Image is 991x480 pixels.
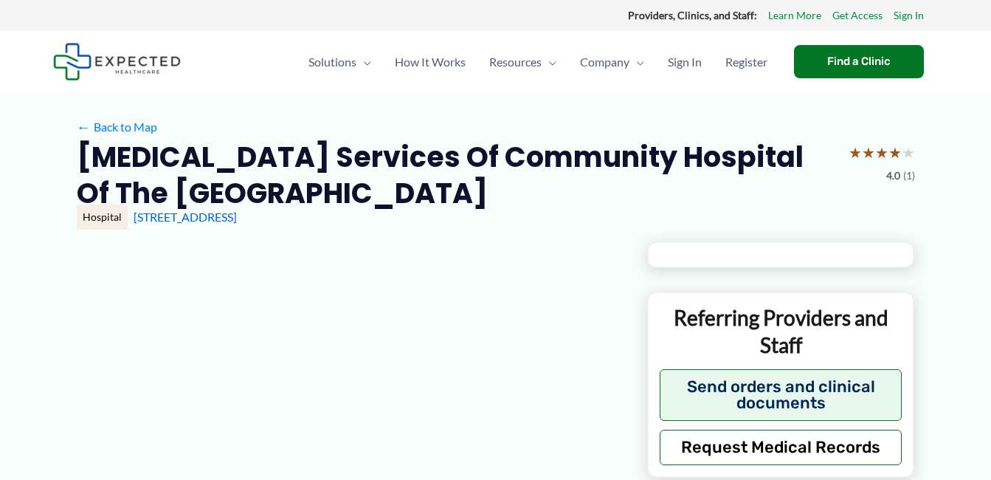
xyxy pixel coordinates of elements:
[903,166,915,185] span: (1)
[395,36,466,88] span: How It Works
[383,36,477,88] a: How It Works
[668,36,702,88] span: Sign In
[568,36,656,88] a: CompanyMenu Toggle
[725,36,767,88] span: Register
[862,139,875,166] span: ★
[660,369,902,421] button: Send orders and clinical documents
[489,36,542,88] span: Resources
[134,210,237,224] a: [STREET_ADDRESS]
[628,9,757,21] strong: Providers, Clinics, and Staff:
[660,430,902,465] button: Request Medical Records
[660,304,902,358] p: Referring Providers and Staff
[714,36,779,88] a: Register
[77,205,128,230] div: Hospital
[580,36,629,88] span: Company
[308,36,356,88] span: Solutions
[849,139,862,166] span: ★
[297,36,779,88] nav: Primary Site Navigation
[832,6,883,25] a: Get Access
[77,120,91,134] span: ←
[53,43,181,80] img: Expected Healthcare Logo - side, dark font, small
[768,6,821,25] a: Learn More
[875,139,888,166] span: ★
[794,45,924,78] a: Find a Clinic
[77,116,157,138] a: ←Back to Map
[297,36,383,88] a: SolutionsMenu Toggle
[477,36,568,88] a: ResourcesMenu Toggle
[894,6,924,25] a: Sign In
[77,139,837,212] h2: [MEDICAL_DATA] Services of Community Hospital of the [GEOGRAPHIC_DATA]
[356,36,371,88] span: Menu Toggle
[656,36,714,88] a: Sign In
[542,36,556,88] span: Menu Toggle
[886,166,900,185] span: 4.0
[629,36,644,88] span: Menu Toggle
[902,139,915,166] span: ★
[888,139,902,166] span: ★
